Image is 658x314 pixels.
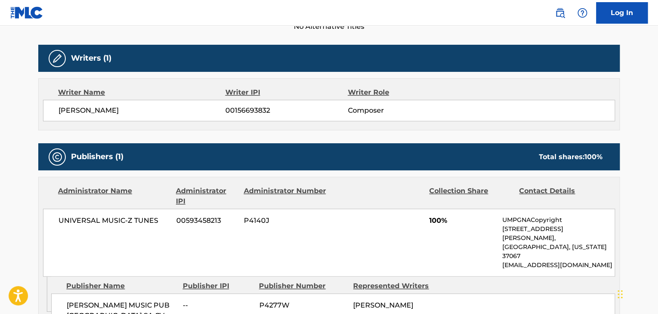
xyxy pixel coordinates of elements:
[66,281,176,291] div: Publisher Name
[539,152,603,162] div: Total shares:
[259,300,347,311] span: P4277W
[58,105,225,116] span: [PERSON_NAME]
[244,215,327,226] span: P4140J
[176,186,237,206] div: Administrator IPI
[10,6,43,19] img: MLC Logo
[502,243,615,261] p: [GEOGRAPHIC_DATA], [US_STATE] 37067
[353,301,413,309] span: [PERSON_NAME]
[429,215,496,226] span: 100%
[574,4,591,22] div: Help
[596,2,648,24] a: Log In
[58,186,169,206] div: Administrator Name
[183,300,252,311] span: --
[353,281,441,291] div: Represented Writers
[225,105,347,116] span: 00156693832
[519,186,603,206] div: Contact Details
[551,4,569,22] a: Public Search
[429,186,513,206] div: Collection Share
[502,215,615,225] p: UMPGNACopyright
[52,152,62,162] img: Publishers
[259,281,347,291] div: Publisher Number
[58,215,170,226] span: UNIVERSAL MUSIC-Z TUNES
[225,87,348,98] div: Writer IPI
[52,53,62,64] img: Writers
[347,105,459,116] span: Composer
[555,8,565,18] img: search
[243,186,327,206] div: Administrator Number
[584,153,603,161] span: 100 %
[577,8,587,18] img: help
[618,281,623,307] div: Drag
[502,225,615,243] p: [STREET_ADDRESS][PERSON_NAME],
[182,281,252,291] div: Publisher IPI
[71,152,123,162] h5: Publishers (1)
[615,273,658,314] iframe: Chat Widget
[347,87,459,98] div: Writer Role
[71,53,111,63] h5: Writers (1)
[58,87,225,98] div: Writer Name
[38,22,620,32] span: No Alternative Titles
[176,215,237,226] span: 00593458213
[502,261,615,270] p: [EMAIL_ADDRESS][DOMAIN_NAME]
